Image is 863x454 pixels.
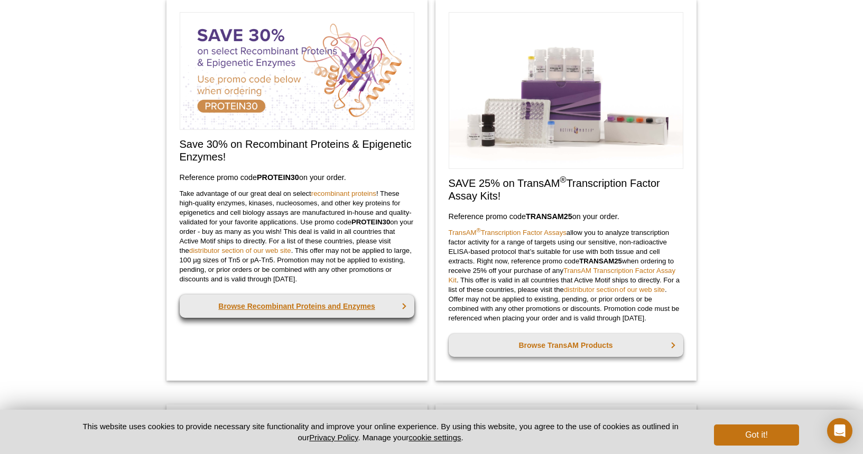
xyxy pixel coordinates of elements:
[180,171,414,184] h3: Reference promo code on your order.
[477,227,481,233] sup: ®
[180,138,414,163] h2: Save 30% on Recombinant Proteins & Epigenetic Enzymes!
[714,424,799,446] button: Got it!
[257,173,299,182] strong: PROTEIN30
[449,210,683,223] h3: Reference promo code on your order.
[409,433,461,442] button: cookie settings
[309,433,358,442] a: Privacy Policy
[564,286,665,294] a: distributor section of our web site
[180,12,414,130] img: Save on Recombinant Proteins and Enzymes
[449,12,683,169] img: Save on TransAM
[64,421,697,443] p: This website uses cookies to provide necessary site functionality and improve your online experie...
[526,212,572,221] strong: TRANSAM25
[560,175,566,185] sup: ®
[449,228,683,323] p: allow you to analyze transcription factor activity for a range of targets using our sensitive, no...
[827,418,852,443] div: Open Intercom Messenger
[180,189,414,284] p: Take advantage of our great deal on select ! These high-quality enzymes, kinases, nucleosomes, an...
[180,295,414,318] a: Browse Recombinant Proteins and Enzymes
[449,229,567,237] a: TransAM®Transcription Factor Assays
[351,218,390,226] strong: PROTEIN30
[449,334,683,357] a: Browse TransAM Products
[449,177,683,202] h2: SAVE 25% on TransAM Transcription Factor Assay Kits!
[579,257,622,265] strong: TRANSAM25
[311,190,376,197] a: recombinant proteins
[189,247,291,254] a: distributor section of our web site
